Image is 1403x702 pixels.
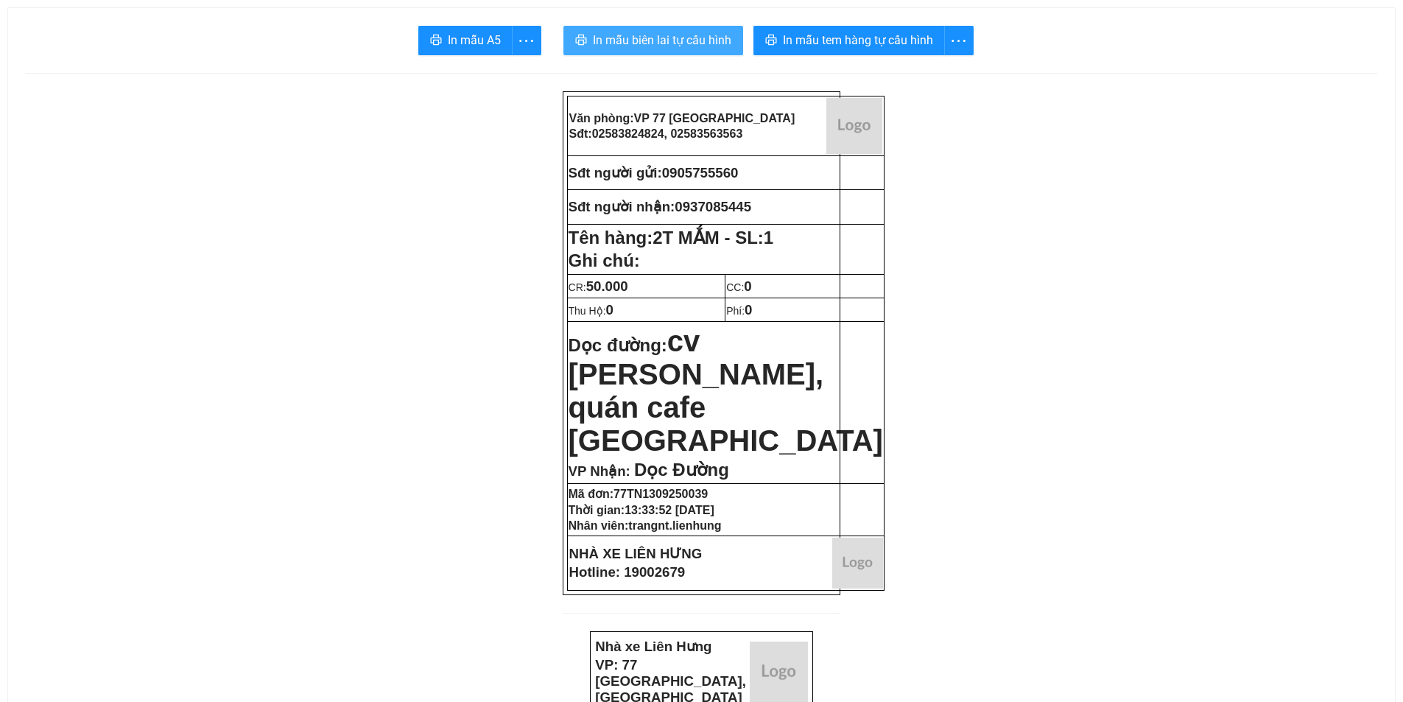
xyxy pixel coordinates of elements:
strong: Nhà xe Liên Hưng [595,639,711,654]
span: VP 77 [GEOGRAPHIC_DATA] [634,112,795,124]
strong: Sđt người nhận: [569,199,675,214]
span: 0 [744,278,751,294]
span: In mẫu A5 [448,31,501,49]
span: cv [PERSON_NAME], quán cafe [GEOGRAPHIC_DATA] [569,325,883,457]
span: In mẫu biên lai tự cấu hình [593,31,731,49]
strong: Thời gian: [569,504,714,516]
span: 0905755560 [662,165,739,180]
span: 02583824824, 02583563563 [592,127,743,140]
span: printer [575,34,587,48]
span: In mẫu tem hàng tự cấu hình [783,31,933,49]
button: printerIn mẫu tem hàng tự cấu hình [753,26,945,55]
button: more [512,26,541,55]
span: more [513,32,541,50]
span: printer [430,34,442,48]
span: trangnt.lienhung [628,519,721,532]
span: 0 [745,302,752,317]
span: 0937085445 [675,199,751,214]
span: CR: [569,281,628,293]
span: Dọc Đường [634,460,729,480]
span: 50.000 [586,278,628,294]
button: printerIn mẫu biên lai tự cấu hình [563,26,743,55]
strong: Văn phòng: [569,112,795,124]
strong: Hotline: 19002679 [569,564,686,580]
strong: Dọc đường: [569,335,883,454]
span: 13:33:52 [DATE] [625,504,714,516]
span: Ghi chú: [569,250,640,270]
strong: Nhân viên: [569,519,722,532]
img: logo [832,538,883,589]
span: 1 [764,228,773,248]
span: printer [765,34,777,48]
span: CC: [726,281,752,293]
strong: Sđt: [569,127,743,140]
button: more [944,26,974,55]
strong: Sđt người gửi: [569,165,662,180]
span: 77TN1309250039 [613,488,708,500]
strong: Mã đơn: [569,488,708,500]
strong: Tên hàng: [569,228,774,248]
span: Thu Hộ: [569,305,613,317]
span: Phí: [726,305,752,317]
span: more [945,32,973,50]
strong: NHÀ XE LIÊN HƯNG [569,546,703,561]
span: 0 [606,302,613,317]
span: VP Nhận: [569,463,630,479]
button: printerIn mẫu A5 [418,26,513,55]
img: logo [826,98,882,154]
span: 2T MẮM - SL: [653,228,773,248]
